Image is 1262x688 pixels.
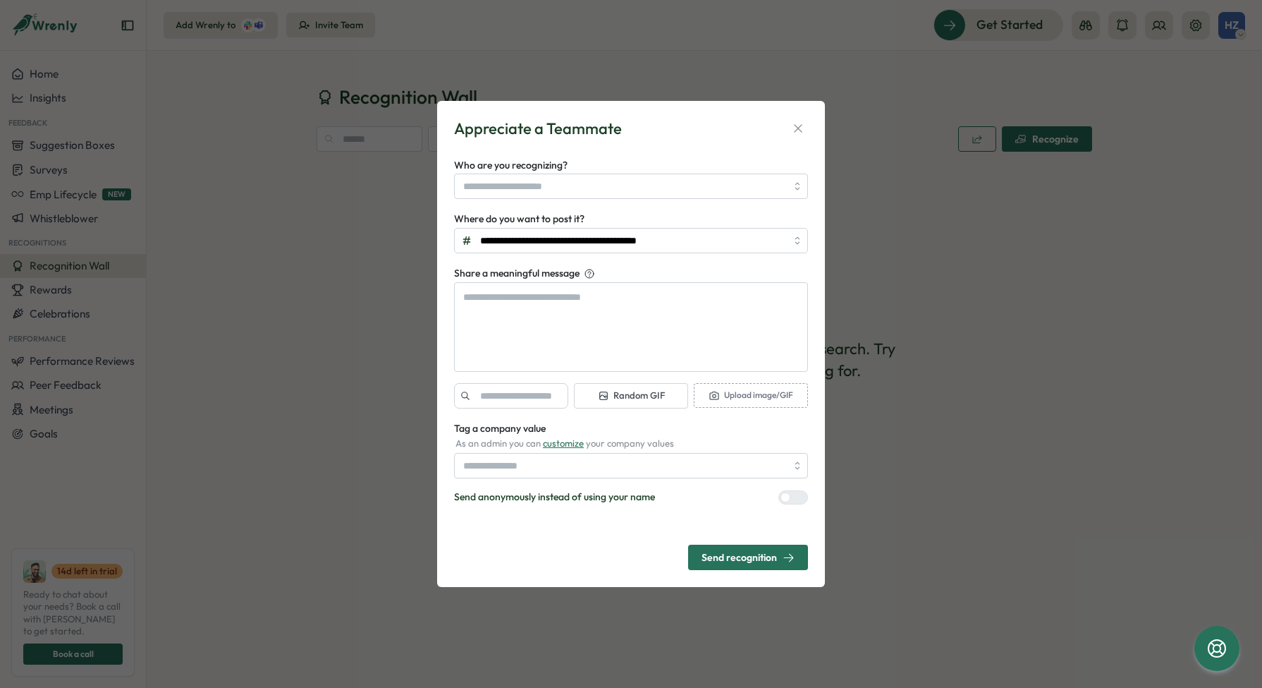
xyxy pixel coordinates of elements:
[574,383,688,409] button: Random GIF
[454,266,580,282] span: Share a meaningful message
[454,212,584,225] span: Where do you want to post it?
[598,390,665,402] span: Random GIF
[543,437,584,449] a: customize
[454,490,655,505] p: Send anonymously instead of using your name
[454,421,546,437] label: Tag a company value
[454,158,568,174] label: Who are you recognizing?
[688,545,808,570] button: Send recognition
[454,437,808,450] div: As an admin you can your company values
[702,552,795,564] div: Send recognition
[454,118,622,140] div: Appreciate a Teammate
